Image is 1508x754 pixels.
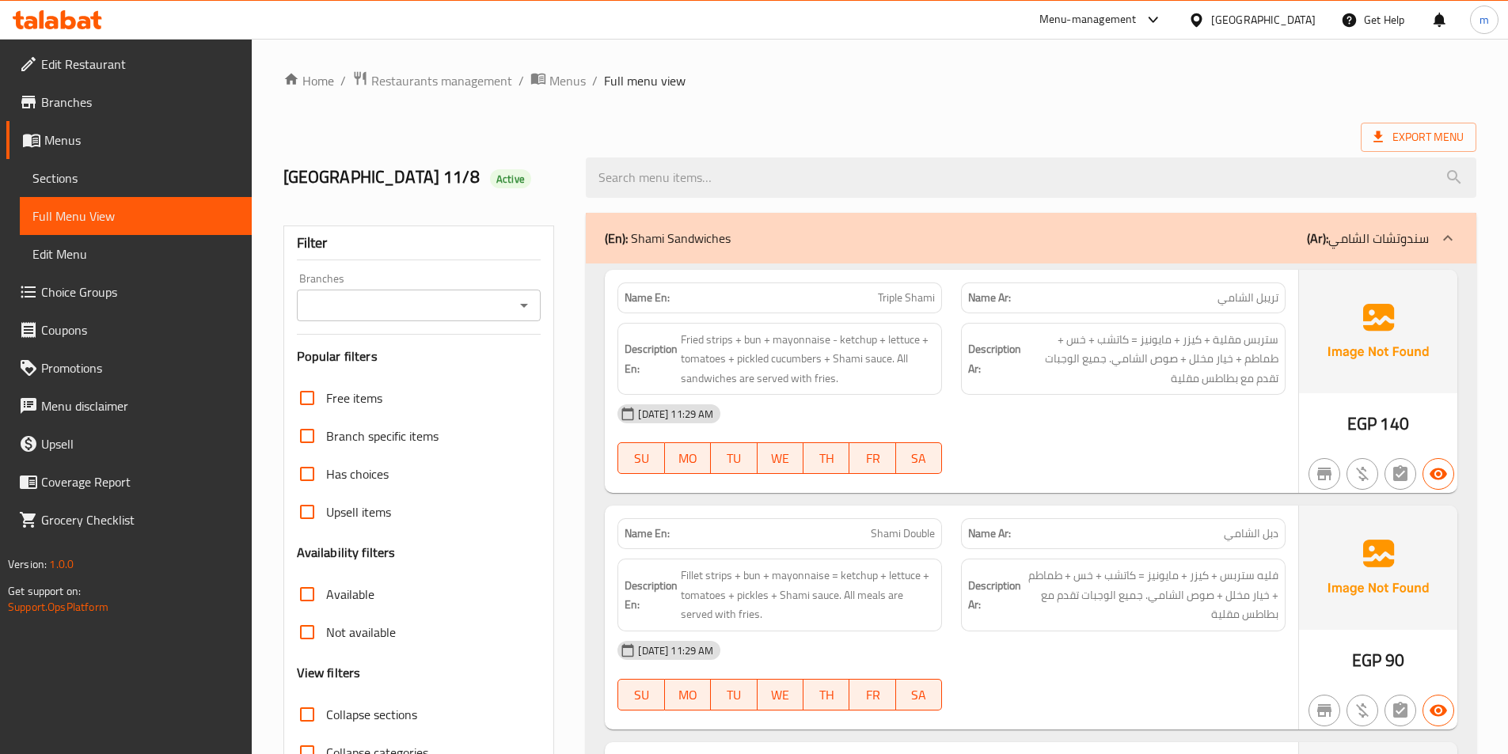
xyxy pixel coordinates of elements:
a: Coverage Report [6,463,252,501]
strong: Name Ar: [968,525,1011,542]
span: TH [810,684,843,707]
p: Shami Sandwiches [605,229,731,248]
span: 1.0.0 [49,554,74,574]
b: (En): [605,226,628,250]
h3: Popular filters [297,347,541,366]
button: Not has choices [1385,695,1416,726]
button: WE [758,442,803,474]
span: FR [856,447,889,470]
a: Upsell [6,425,252,463]
a: Sections [20,159,252,197]
span: Active [490,172,531,187]
span: TH [810,447,843,470]
li: / [518,71,524,90]
a: Promotions [6,349,252,387]
span: Choice Groups [41,282,239,301]
span: WE [764,447,797,470]
span: Coupons [41,320,239,339]
button: Open [513,294,535,316]
a: Grocery Checklist [6,501,252,539]
span: Export Menu [1361,123,1476,152]
button: TH [803,442,849,474]
h2: [GEOGRAPHIC_DATA] 11/8 [283,165,568,189]
div: Menu-management [1039,10,1137,29]
span: Restaurants management [371,71,512,90]
a: Support.OpsPlatform [8,597,108,617]
p: سندوتشات الشامي [1307,229,1429,248]
span: Available [326,585,374,604]
button: Not has choices [1385,458,1416,490]
span: Coverage Report [41,472,239,491]
img: Ae5nvW7+0k+MAAAAAElFTkSuQmCC [1299,270,1457,393]
button: SA [896,442,942,474]
span: TU [717,447,750,470]
span: [DATE] 11:29 AM [632,407,720,422]
b: (Ar): [1307,226,1328,250]
a: Menu disclaimer [6,387,252,425]
button: SU [617,679,664,710]
nav: breadcrumb [283,70,1476,91]
span: FR [856,684,889,707]
strong: Description En: [625,576,678,615]
li: / [340,71,346,90]
a: Choice Groups [6,273,252,311]
span: m [1480,11,1489,28]
span: [DATE] 11:29 AM [632,643,720,658]
span: تريبل الشامي [1217,290,1278,306]
span: Menus [44,131,239,150]
a: Branches [6,83,252,121]
span: SA [902,447,936,470]
a: Restaurants management [352,70,512,91]
span: Has choices [326,464,389,483]
span: Sections [32,169,239,188]
span: 140 [1380,408,1408,439]
span: دبل الشامي [1224,525,1278,542]
h3: View filters [297,664,361,682]
strong: Name En: [625,290,670,306]
span: Export Menu [1373,127,1464,147]
span: Full menu view [604,71,686,90]
span: Upsell [41,434,239,453]
span: MO [671,684,705,707]
img: Ae5nvW7+0k+MAAAAAElFTkSuQmCC [1299,506,1457,629]
button: Not branch specific item [1309,695,1340,726]
button: FR [849,442,895,474]
a: Edit Menu [20,235,252,273]
button: MO [665,442,711,474]
span: Collapse sections [326,705,417,724]
a: Coupons [6,311,252,349]
button: SU [617,442,664,474]
strong: Name Ar: [968,290,1011,306]
span: Menus [549,71,586,90]
span: MO [671,447,705,470]
span: EGP [1347,408,1377,439]
a: Home [283,71,334,90]
strong: Description Ar: [968,339,1021,378]
button: TU [711,679,757,710]
div: (En): Shami Sandwiches(Ar):سندوتشات الشامي [586,213,1476,263]
strong: Description Ar: [968,576,1021,615]
span: Triple Shami [878,290,935,306]
a: Menus [6,121,252,159]
button: FR [849,679,895,710]
button: TU [711,442,757,474]
span: Promotions [41,358,239,377]
input: search [586,157,1476,198]
div: Active [490,169,531,188]
span: Edit Restaurant [41,55,239,74]
a: Edit Restaurant [6,45,252,83]
span: Fried strips + bun + mayonnaise - ketchup + lettuce + tomatoes + pickled cucumbers + Shami sauce.... [681,330,935,388]
span: Get support on: [8,581,81,601]
button: Not branch specific item [1309,458,1340,490]
button: MO [665,679,711,710]
h3: Availability filters [297,544,396,562]
span: Version: [8,554,47,574]
span: ستربس مقلية + كيزر + مايونيز = كاتشب + خس + طماطم + خيار مخلل + صوص الشامي. جميع الوجبات تقدم مع ... [1024,330,1278,388]
button: Available [1423,458,1454,490]
span: Branch specific items [326,426,439,445]
a: Menus [530,70,586,91]
span: Not available [326,623,396,642]
div: [GEOGRAPHIC_DATA] [1211,11,1316,28]
span: Edit Menu [32,244,239,263]
strong: Name En: [625,525,670,542]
